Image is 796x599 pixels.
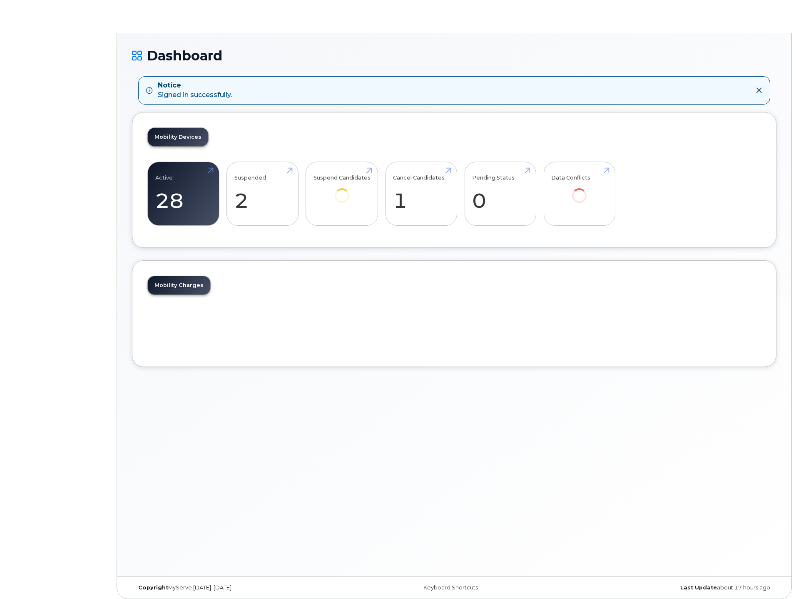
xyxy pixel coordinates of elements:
a: Mobility Charges [148,276,210,295]
a: Suspended 2 [234,166,291,221]
a: Cancel Candidates 1 [393,166,449,221]
strong: Last Update [680,584,717,591]
a: Active 28 [155,166,211,221]
a: Data Conflicts [551,166,607,214]
a: Pending Status 0 [472,166,528,221]
div: Signed in successfully. [158,81,232,100]
div: about 17 hours ago [562,584,776,591]
div: MyServe [DATE]–[DATE] [132,584,347,591]
strong: Notice [158,81,232,90]
strong: Copyright [138,584,168,591]
h1: Dashboard [132,48,776,63]
a: Keyboard Shortcuts [423,584,478,591]
a: Suspend Candidates [313,166,371,214]
a: Mobility Devices [148,128,208,146]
